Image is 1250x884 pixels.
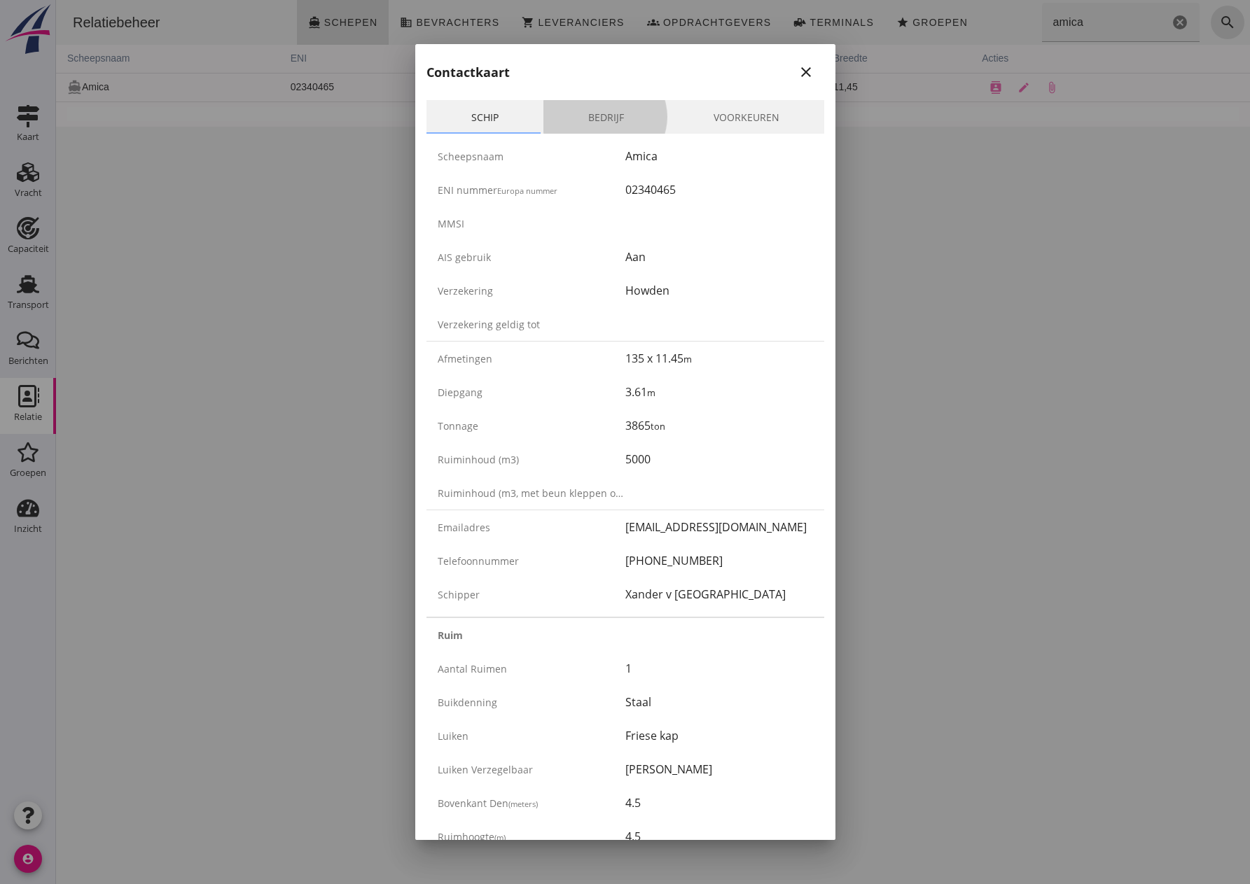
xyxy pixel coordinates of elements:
[438,149,625,164] div: Scheepsnaam
[6,13,116,32] div: Relatiebeheer
[438,216,625,231] div: MMSI
[268,17,322,28] span: Schepen
[481,17,568,28] span: Leveranciers
[647,386,655,399] small: m
[438,486,625,500] div: Ruiminhoud (m3, met beun kleppen open)
[223,73,396,101] td: 02340465
[753,17,818,28] span: Terminals
[625,828,813,845] div: 4.5
[1163,14,1180,31] i: search
[438,183,625,197] div: ENI nummer
[651,420,665,433] small: ton
[543,100,669,134] a: Bedrijf
[11,80,26,94] i: directions_boat
[426,63,510,82] h2: Contactkaart
[625,660,813,677] div: 1
[669,100,824,134] a: Voorkeuren
[625,282,813,299] div: Howden
[625,794,813,811] div: 4.5
[625,552,813,569] div: [PHONE_NUMBER]
[438,317,625,332] div: Verzekering geldig tot
[494,832,506,843] small: (m)
[438,763,533,776] span: Luiken verzegelbaar
[344,16,356,29] i: business
[625,727,813,744] div: Friese kap
[625,694,813,710] div: Staal
[915,45,1194,73] th: acties
[438,419,625,433] div: Tonnage
[625,586,813,603] div: Xander v [GEOGRAPHIC_DATA]
[438,662,507,675] span: Aantal ruimen
[497,185,557,196] small: Europa nummer
[438,554,625,568] div: Telefoonnummer
[438,696,497,709] span: Buikdenning
[933,81,946,94] i: contacts
[625,519,813,535] div: [EMAIL_ADDRESS][DOMAIN_NAME]
[737,16,750,29] i: front_loader
[466,16,478,29] i: shopping_cart
[625,248,813,265] div: Aan
[438,283,625,298] div: Verzekering
[396,73,513,101] td: 3865
[766,45,915,73] th: breedte
[798,64,814,80] i: close
[252,16,265,29] i: directions_boat
[961,81,974,94] i: edit
[438,587,625,602] div: Schipper
[513,73,629,101] td: 5000
[591,16,604,29] i: groups
[438,452,625,467] div: Ruiminhoud (m3)
[683,353,692,365] small: m
[1116,14,1132,31] i: Wis Zoeken...
[625,451,813,468] div: 5000
[625,350,813,367] div: 135 x 11.45
[438,250,625,265] div: AIS gebruik
[625,384,813,400] div: 3.61
[625,148,813,164] div: Amica
[625,761,813,778] div: [PERSON_NAME]
[438,797,508,810] span: Bovenkant den
[438,351,625,366] div: Afmetingen
[840,16,853,29] i: star
[625,417,813,434] div: 3865
[625,181,813,198] div: 02340465
[628,73,765,101] td: 135
[508,799,538,809] small: (meters)
[513,45,629,73] th: m3
[989,81,1002,94] i: attach_file
[359,17,443,28] span: Bevrachters
[856,17,912,28] span: Groepen
[438,830,494,843] span: Ruimhoogte
[438,628,463,643] strong: Ruim
[438,729,468,743] span: Luiken
[628,45,765,73] th: lengte
[223,45,396,73] th: ENI
[426,100,543,134] a: Schip
[606,17,716,28] span: Opdrachtgevers
[396,45,513,73] th: ton
[438,385,625,400] div: Diepgang
[766,73,915,101] td: 11,45
[438,520,625,535] div: Emailadres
